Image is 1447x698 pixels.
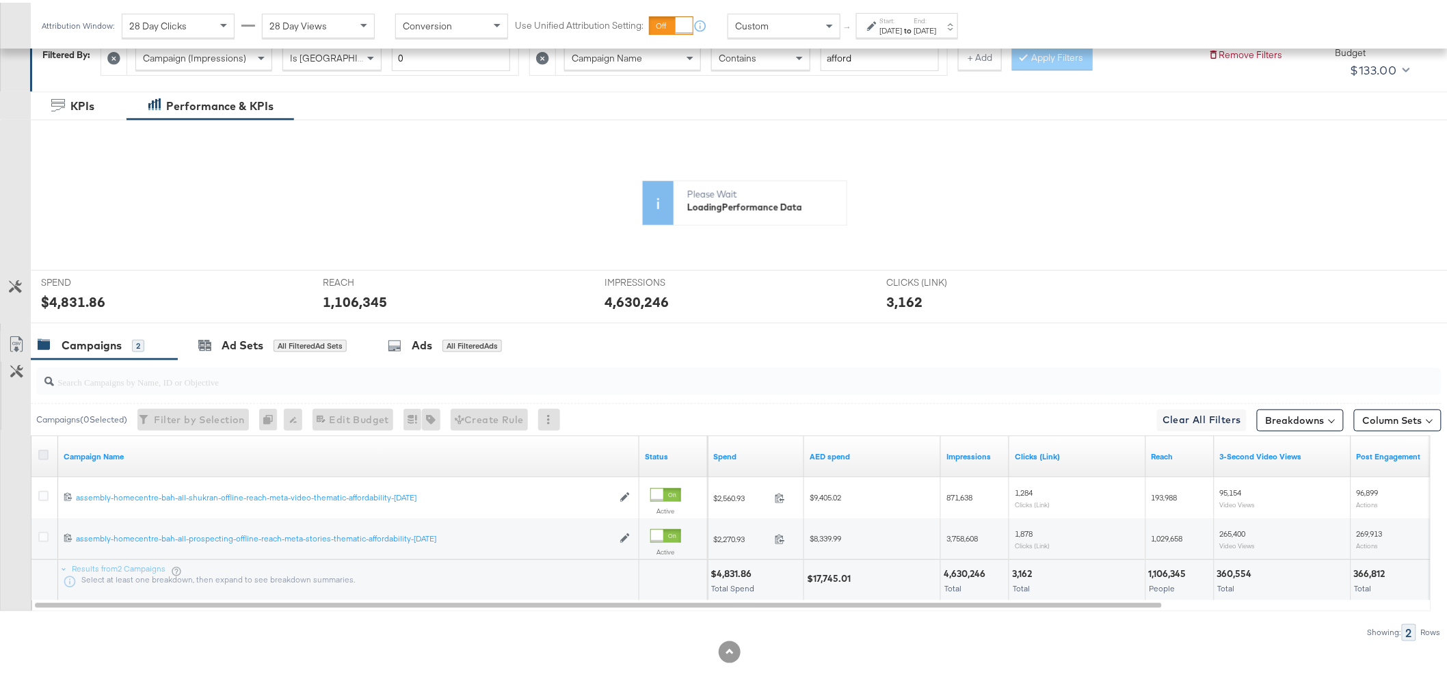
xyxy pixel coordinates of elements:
[1402,621,1416,639] div: 2
[1150,580,1176,591] span: People
[76,489,613,501] a: assembly-homecentre-bah-all-shukran-offline-reach-meta-video-thematic-affordability-[DATE]
[1157,407,1247,429] button: Clear All Filters
[1015,526,1033,536] span: 1,878
[914,14,937,23] label: End:
[914,23,937,33] div: [DATE]
[810,489,841,500] span: $9,405.02
[392,43,510,68] input: Enter a number
[810,531,841,541] span: $8,339.99
[880,14,903,23] label: Start:
[1345,57,1413,79] button: $133.00
[1015,448,1141,459] a: The number of clicks on links appearing on your ad or Page that direct people to your sites off F...
[711,565,756,578] div: $4,831.86
[70,96,94,111] div: KPIs
[403,17,452,29] span: Conversion
[713,531,769,541] span: $2,270.93
[645,448,702,459] a: Shows the current state of your Ad Campaign.
[76,531,613,542] a: assembly-homecentre-bah-all-prospecting-offline-reach-meta-stories-thematic-affordability-[DATE]
[1013,580,1030,591] span: Total
[650,504,681,513] label: Active
[958,43,1002,68] button: + Add
[129,17,187,29] span: 28 Day Clicks
[903,23,914,33] strong: to
[1357,539,1379,547] sub: Actions
[821,43,939,68] input: Enter a search term
[143,49,246,62] span: Campaign (Impressions)
[735,17,769,29] span: Custom
[946,531,978,541] span: 3,758,608
[1152,489,1178,500] span: 193,988
[515,16,643,29] label: Use Unified Attribution Setting:
[290,49,395,62] span: Is [GEOGRAPHIC_DATA]
[1149,565,1191,578] div: 1,106,345
[42,46,90,59] div: Filtered By:
[259,406,284,428] div: 0
[807,569,855,582] div: $17,745.01
[36,411,127,423] div: Campaigns ( 0 Selected)
[1220,485,1242,495] span: 95,154
[1367,625,1402,634] div: Showing:
[412,335,432,351] div: Ads
[1354,407,1442,429] button: Column Sets
[842,23,855,28] span: ↑
[54,360,1312,387] input: Search Campaigns by Name, ID or Objective
[1220,526,1246,536] span: 265,400
[1257,407,1344,429] button: Breakdowns
[1220,539,1256,547] sub: Video Views
[1357,485,1379,495] span: 96,899
[64,448,634,459] a: Your campaign name.
[1208,46,1283,59] button: Remove Filters
[650,545,681,554] label: Active
[713,490,769,500] span: $2,560.93
[269,17,327,29] span: 28 Day Views
[711,580,754,591] span: Total Spend
[166,96,274,111] div: Performance & KPIs
[1351,57,1397,78] div: $133.00
[1218,580,1235,591] span: Total
[1220,448,1346,459] a: The number of times your video was viewed for 3 seconds or more.
[442,337,502,349] div: All Filtered Ads
[572,49,642,62] span: Campaign Name
[1015,498,1050,506] sub: Clicks (Link)
[41,18,115,28] div: Attribution Window:
[222,335,263,351] div: Ad Sets
[1354,565,1390,578] div: 366,812
[944,580,961,591] span: Total
[1357,526,1383,536] span: 269,913
[1012,565,1036,578] div: 3,162
[946,489,972,500] span: 871,638
[1420,625,1442,634] div: Rows
[719,49,756,62] span: Contains
[946,448,1004,459] a: The number of times your ad was served. On mobile apps an ad is counted as served the first time ...
[944,565,990,578] div: 4,630,246
[880,23,903,33] div: [DATE]
[1220,498,1256,506] sub: Video Views
[1163,409,1241,426] span: Clear All Filters
[1355,580,1372,591] span: Total
[1357,498,1379,506] sub: Actions
[274,337,347,349] div: All Filtered Ad Sets
[132,337,144,349] div: 2
[62,335,122,351] div: Campaigns
[1015,485,1033,495] span: 1,284
[1015,539,1050,547] sub: Clicks (Link)
[1152,448,1209,459] a: The number of people your ad was served to.
[1152,531,1183,541] span: 1,029,658
[810,448,935,459] a: 3.6725
[1217,565,1256,578] div: 360,554
[713,448,799,459] a: The total amount spent to date.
